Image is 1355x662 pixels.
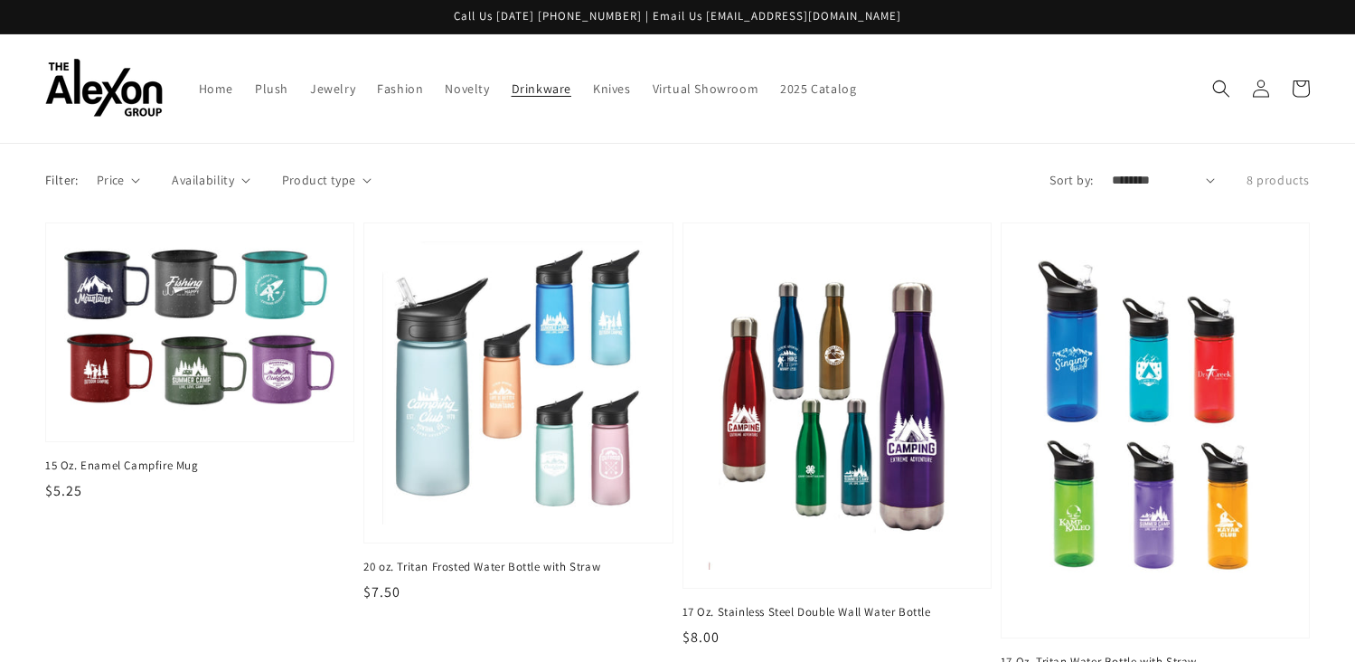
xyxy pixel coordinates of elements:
summary: Search [1201,69,1241,109]
span: 20 oz. Tritan Frosted Water Bottle with Straw [363,559,673,575]
a: 17 Oz. Stainless Steel Double Wall Water Bottle 17 Oz. Stainless Steel Double Wall Water Bottle $... [682,222,992,648]
img: 15 Oz. Enamel Campfire Mug [64,241,335,423]
span: 2025 Catalog [780,80,856,97]
a: 2025 Catalog [769,70,867,108]
span: Jewelry [310,80,355,97]
span: $8.00 [682,628,720,647]
summary: Product type [282,171,372,190]
span: Fashion [377,80,423,97]
span: Plush [255,80,288,97]
a: Drinkware [501,70,582,108]
p: Filter: [45,171,79,190]
span: $5.25 [45,481,82,500]
a: Knives [582,70,642,108]
span: 17 Oz. Stainless Steel Double Wall Water Bottle [682,604,992,620]
a: Fashion [366,70,434,108]
label: Sort by: [1049,171,1093,190]
a: 20 oz. Tritan Frosted Water Bottle with Straw 20 oz. Tritan Frosted Water Bottle with Straw $7.50 [363,222,673,603]
a: Home [188,70,244,108]
span: Virtual Showroom [653,80,759,97]
img: 20 oz. Tritan Frosted Water Bottle with Straw [382,241,654,525]
summary: Price [97,171,141,190]
p: 8 products [1247,171,1310,190]
span: Knives [593,80,631,97]
span: Price [97,171,125,190]
span: Home [199,80,233,97]
span: Drinkware [512,80,571,97]
a: Virtual Showroom [642,70,770,108]
img: 17 Oz. Stainless Steel Double Wall Water Bottle [701,241,973,570]
img: 17 Oz. Tritan Water Bottle with Straw [1020,241,1291,619]
span: Novelty [445,80,489,97]
a: Jewelry [299,70,366,108]
span: 15 Oz. Enamel Campfire Mug [45,458,354,474]
summary: Availability [172,171,249,190]
span: $7.50 [363,582,400,601]
img: The Alexon Group [45,59,163,118]
a: 15 Oz. Enamel Campfire Mug 15 Oz. Enamel Campfire Mug $5.25 [45,222,354,502]
a: Novelty [434,70,500,108]
span: Product type [282,171,356,190]
a: Plush [244,70,299,108]
span: Availability [172,171,234,190]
